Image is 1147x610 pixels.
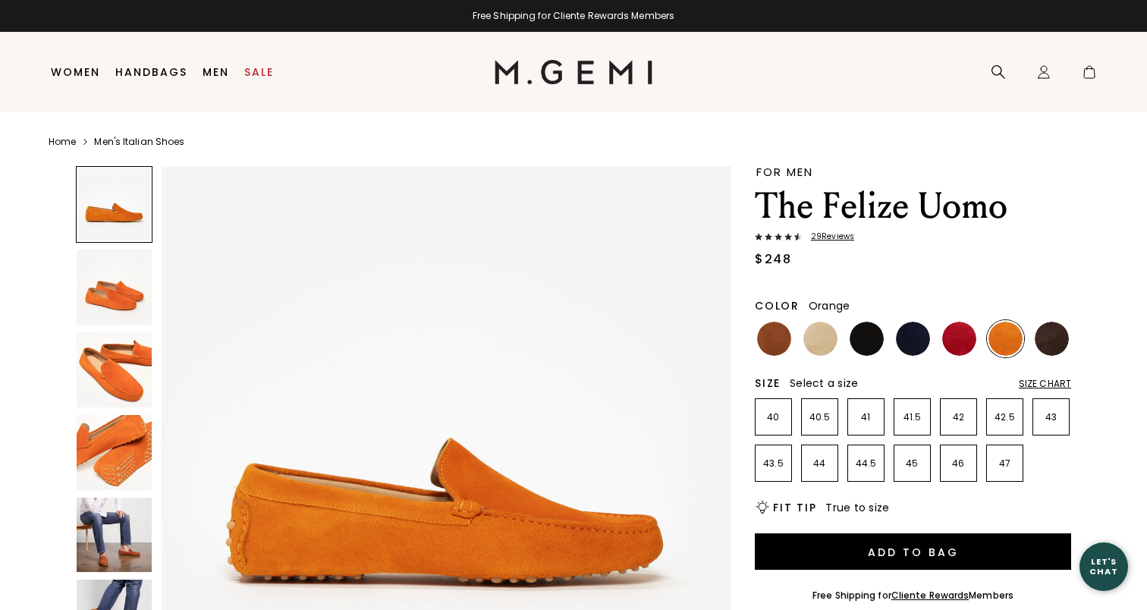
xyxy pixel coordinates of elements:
[203,66,229,78] a: Men
[77,332,152,407] img: The Felize Uomo
[809,298,850,313] span: Orange
[987,411,1023,423] p: 42.5
[755,232,1071,244] a: 29Reviews
[803,322,837,356] img: Latte
[802,232,854,241] span: 29 Review s
[756,166,1071,178] div: FOR MEN
[848,411,884,423] p: 41
[942,322,976,356] img: Sunset Red
[77,498,152,573] img: The Felize Uomo
[825,500,889,515] span: True to size
[941,457,976,470] p: 46
[891,589,969,602] a: Cliente Rewards
[77,250,152,325] img: The Felize Uomo
[894,457,930,470] p: 45
[1033,411,1069,423] p: 43
[51,66,100,78] a: Women
[115,66,187,78] a: Handbags
[848,457,884,470] p: 44.5
[987,457,1023,470] p: 47
[941,411,976,423] p: 42
[802,411,837,423] p: 40.5
[244,66,274,78] a: Sale
[756,457,791,470] p: 43.5
[77,415,152,490] img: The Felize Uomo
[755,377,781,389] h2: Size
[988,322,1023,356] img: Orange
[495,60,653,84] img: M.Gemi
[790,376,858,391] span: Select a size
[756,411,791,423] p: 40
[896,322,930,356] img: Midnight Blue
[755,185,1071,228] h1: The Felize Uomo
[850,322,884,356] img: Black
[802,457,837,470] p: 44
[49,136,76,148] a: Home
[812,590,1013,602] div: Free Shipping for Members
[757,322,791,356] img: Saddle
[1035,322,1069,356] img: Chocolate
[1079,557,1128,576] div: Let's Chat
[894,411,930,423] p: 41.5
[773,502,816,514] h2: Fit Tip
[755,300,800,312] h2: Color
[1019,378,1071,390] div: Size Chart
[94,136,184,148] a: Men's Italian Shoes
[755,533,1071,570] button: Add to Bag
[755,250,791,269] div: $248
